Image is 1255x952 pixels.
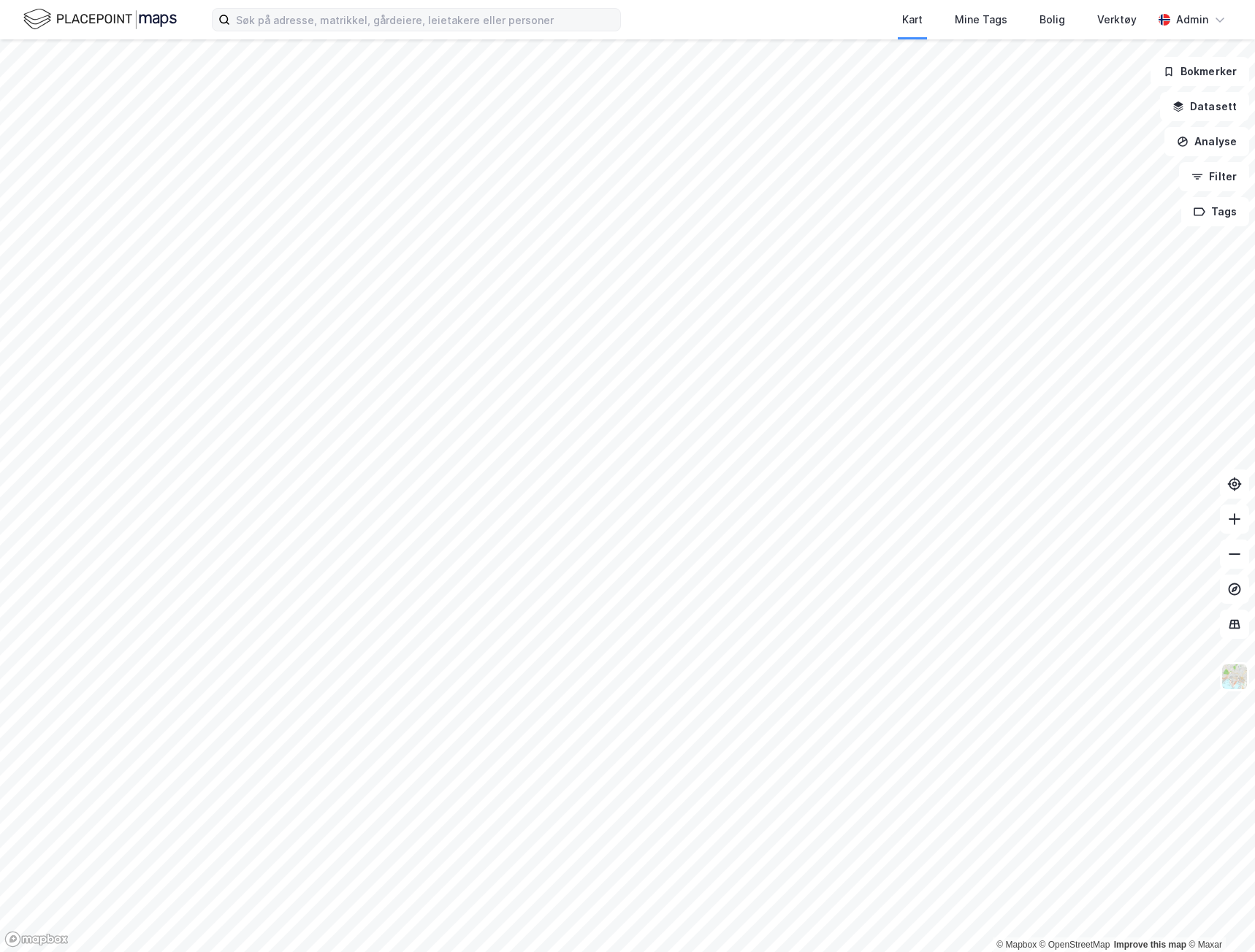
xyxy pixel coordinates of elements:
[996,940,1037,950] a: Mapbox
[4,931,69,948] a: Mapbox homepage
[1097,11,1137,28] div: Verktøy
[1181,197,1249,226] button: Tags
[1151,57,1249,86] button: Bokmerker
[902,11,923,28] div: Kart
[1040,940,1110,950] a: OpenStreetMap
[1040,11,1065,28] div: Bolig
[1160,92,1249,121] button: Datasett
[1114,940,1186,950] a: Improve this map
[230,9,620,31] input: Søk på adresse, matrikkel, gårdeiere, leietakere eller personer
[23,7,177,32] img: logo.f888ab2527a4732fd821a326f86c7f29.svg
[955,11,1007,28] div: Mine Tags
[1182,882,1255,952] iframe: Chat Widget
[1182,882,1255,952] div: Kontrollprogram for chat
[1221,663,1248,691] img: Z
[1176,11,1208,28] div: Admin
[1179,162,1249,191] button: Filter
[1164,127,1249,156] button: Analyse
